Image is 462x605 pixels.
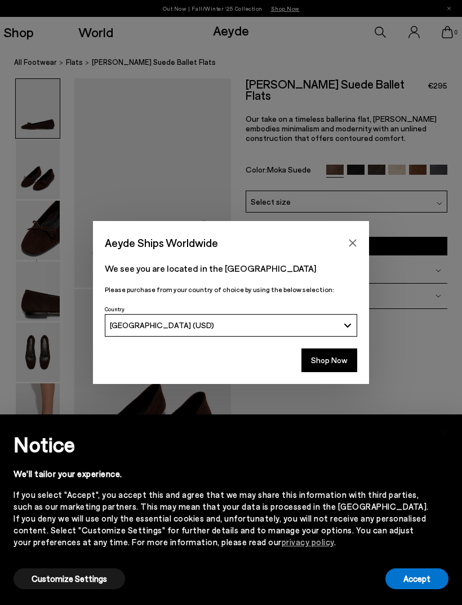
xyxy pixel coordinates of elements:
[14,489,430,548] div: If you select "Accept", you accept this and agree that we may share this information with third p...
[301,348,357,372] button: Shop Now
[344,235,361,251] button: Close
[440,423,448,439] span: ×
[14,568,125,589] button: Customize Settings
[430,418,457,445] button: Close this notice
[110,320,214,330] span: [GEOGRAPHIC_DATA] (USD)
[105,306,125,312] span: Country
[14,430,430,459] h2: Notice
[385,568,448,589] button: Accept
[105,262,357,275] p: We see you are located in the [GEOGRAPHIC_DATA]
[14,468,430,480] div: We'll tailor your experience.
[105,284,357,295] p: Please purchase from your country of choice by using the below selection:
[105,233,218,253] span: Aeyde Ships Worldwide
[282,537,334,547] a: privacy policy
